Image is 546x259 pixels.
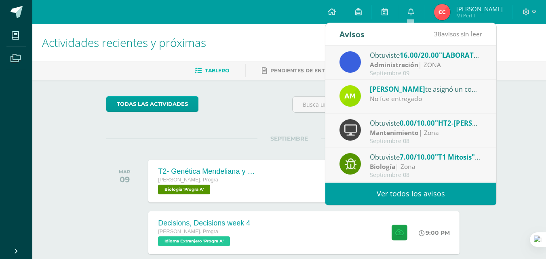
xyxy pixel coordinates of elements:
[400,51,439,60] span: 16.00/20.00
[339,23,365,45] div: Avisos
[434,29,441,38] span: 38
[158,236,230,246] span: Idioma Extranjero 'Progra A'
[293,97,472,112] input: Busca una actividad próxima aquí...
[370,84,482,94] div: te asignó un comentario en 'HT2-[PERSON_NAME]' para 'Mantenimiento'
[158,185,210,194] span: Biología 'Progra A'
[119,169,130,175] div: MAR
[370,94,482,103] div: No fue entregado
[370,172,482,179] div: Septiembre 08
[370,60,482,69] div: | ZONA
[435,118,512,128] span: "HT2-[PERSON_NAME]"
[370,138,482,145] div: Septiembre 08
[195,64,229,77] a: Tablero
[370,70,482,77] div: Septiembre 09
[158,219,250,227] div: Decisions, Decisions week 4
[456,12,503,19] span: Mi Perfil
[456,5,503,13] span: [PERSON_NAME]
[158,229,218,234] span: [PERSON_NAME]. Progra
[434,4,450,20] img: 2543896347a832417d6bd533f7c3149a.png
[370,152,482,162] div: Obtuviste en
[158,177,218,183] span: [PERSON_NAME]. Progra
[434,29,482,38] span: avisos sin leer
[400,118,435,128] span: 0.00/10.00
[370,128,419,137] strong: Mantenimiento
[42,35,206,50] span: Actividades recientes y próximas
[262,64,339,77] a: Pendientes de entrega
[119,175,130,184] div: 09
[158,167,255,176] div: T2- Genética Mendeliana y sus aplicaciones
[435,152,480,162] span: "T1 Mitosis"
[325,183,496,205] a: Ver todos los avisos
[370,60,418,69] strong: Administración
[339,85,361,107] img: fb2ca82e8de93e60a5b7f1e46d7c79f5.png
[370,118,482,128] div: Obtuviste en
[370,50,482,60] div: Obtuviste en
[419,229,450,236] div: 9:00 PM
[370,162,482,171] div: | Zona
[370,128,482,137] div: | Zona
[400,152,435,162] span: 7.00/10.00
[370,162,395,171] strong: Biología
[106,96,198,112] a: todas las Actividades
[205,67,229,74] span: Tablero
[270,67,339,74] span: Pendientes de entrega
[370,84,425,94] span: [PERSON_NAME]
[257,135,321,142] span: SEPTIEMBRE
